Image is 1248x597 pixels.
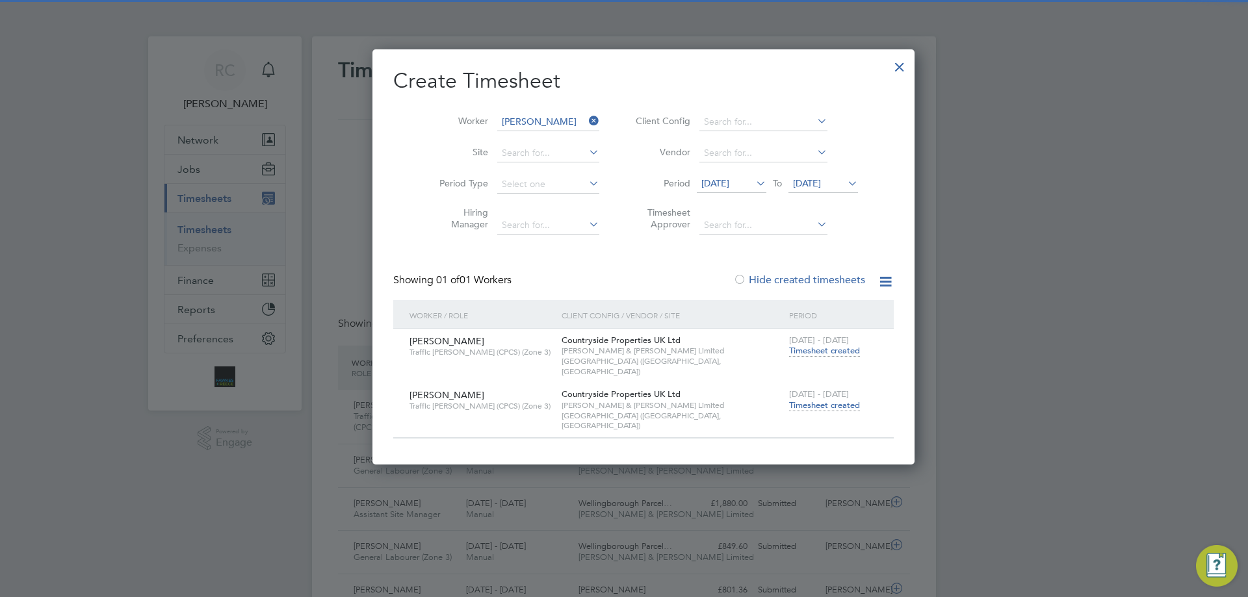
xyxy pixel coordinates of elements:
[699,144,827,162] input: Search for...
[632,207,690,230] label: Timesheet Approver
[733,273,865,286] label: Hide created timesheets
[632,146,690,158] label: Vendor
[497,113,599,131] input: Search for...
[497,175,599,194] input: Select one
[1196,545,1238,587] button: Engage Resource Center
[789,345,860,357] span: Timesheet created
[497,216,599,235] input: Search for...
[393,273,514,287] div: Showing
[632,115,690,127] label: Client Config
[436,273,512,286] span: 01 Workers
[409,335,484,347] span: [PERSON_NAME]
[562,346,783,356] span: [PERSON_NAME] & [PERSON_NAME] Limited
[430,177,488,189] label: Period Type
[789,400,860,411] span: Timesheet created
[558,300,786,330] div: Client Config / Vendor / Site
[632,177,690,189] label: Period
[409,401,552,411] span: Traffic [PERSON_NAME] (CPCS) (Zone 3)
[436,273,460,286] span: 01 of
[409,347,552,357] span: Traffic [PERSON_NAME] (CPCS) (Zone 3)
[562,411,783,431] span: [GEOGRAPHIC_DATA] ([GEOGRAPHIC_DATA], [GEOGRAPHIC_DATA])
[701,177,729,189] span: [DATE]
[430,146,488,158] label: Site
[430,115,488,127] label: Worker
[562,388,681,400] span: Countryside Properties UK Ltd
[769,175,786,192] span: To
[406,300,558,330] div: Worker / Role
[562,400,783,411] span: [PERSON_NAME] & [PERSON_NAME] Limited
[562,356,783,376] span: [GEOGRAPHIC_DATA] ([GEOGRAPHIC_DATA], [GEOGRAPHIC_DATA])
[430,207,488,230] label: Hiring Manager
[793,177,821,189] span: [DATE]
[409,389,484,401] span: [PERSON_NAME]
[786,300,881,330] div: Period
[497,144,599,162] input: Search for...
[789,388,849,400] span: [DATE] - [DATE]
[789,335,849,346] span: [DATE] - [DATE]
[562,335,681,346] span: Countryside Properties UK Ltd
[699,216,827,235] input: Search for...
[699,113,827,131] input: Search for...
[393,68,894,95] h2: Create Timesheet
